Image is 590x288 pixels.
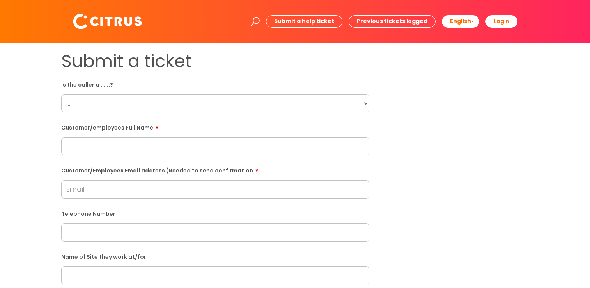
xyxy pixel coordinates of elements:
[61,165,369,174] label: Customer/Employees Email address (Needed to send confirmation
[61,180,369,198] input: Email
[266,15,342,27] a: Submit a help ticket
[61,122,369,131] label: Customer/employees Full Name
[494,17,509,25] b: Login
[349,15,436,27] a: Previous tickets logged
[450,17,471,25] span: English
[61,209,369,217] label: Telephone Number
[61,80,369,88] label: Is the caller a ......?
[61,252,369,260] label: Name of Site they work at/for
[485,15,517,27] a: Login
[61,51,369,72] h1: Submit a ticket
